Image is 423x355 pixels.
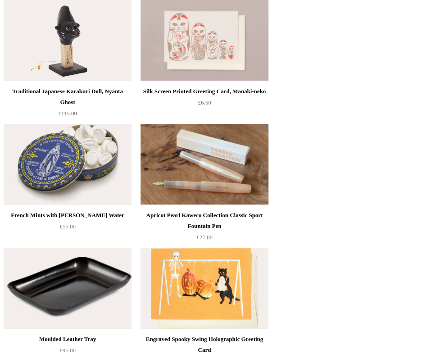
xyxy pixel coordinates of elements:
[58,110,77,117] span: £115.00
[4,248,132,329] a: Moulded Leather Tray Moulded Leather Tray
[143,210,266,232] div: Apricot Pearl Kaweco Collection Classic Sport Fountain Pen
[4,124,132,205] img: French Mints with Lourdes Water
[143,86,266,97] div: Silk Screen Printed Greeting Card, Manaki-neko
[141,210,268,247] a: Apricot Pearl Kaweco Collection Classic Sport Fountain Pen £27.00
[141,248,268,329] img: Engraved Spooky Swing Holographic Greeting Card
[6,210,129,221] div: French Mints with [PERSON_NAME] Water
[4,210,132,247] a: French Mints with [PERSON_NAME] Water £15.00
[141,124,268,205] img: Apricot Pearl Kaweco Collection Classic Sport Fountain Pen
[196,234,213,241] span: £27.00
[4,86,132,123] a: Traditional Japanese Karakuri Doll, Nyanta Ghost £115.00
[4,124,132,205] a: French Mints with Lourdes Water French Mints with Lourdes Water
[141,124,268,205] a: Apricot Pearl Kaweco Collection Classic Sport Fountain Pen Apricot Pearl Kaweco Collection Classi...
[141,248,268,329] a: Engraved Spooky Swing Holographic Greeting Card Engraved Spooky Swing Holographic Greeting Card
[4,248,132,329] img: Moulded Leather Tray
[6,86,129,108] div: Traditional Japanese Karakuri Doll, Nyanta Ghost
[6,334,129,345] div: Moulded Leather Tray
[59,347,76,354] span: £95.00
[59,223,76,230] span: £15.00
[198,99,211,106] span: £6.50
[141,86,268,123] a: Silk Screen Printed Greeting Card, Manaki-neko £6.50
